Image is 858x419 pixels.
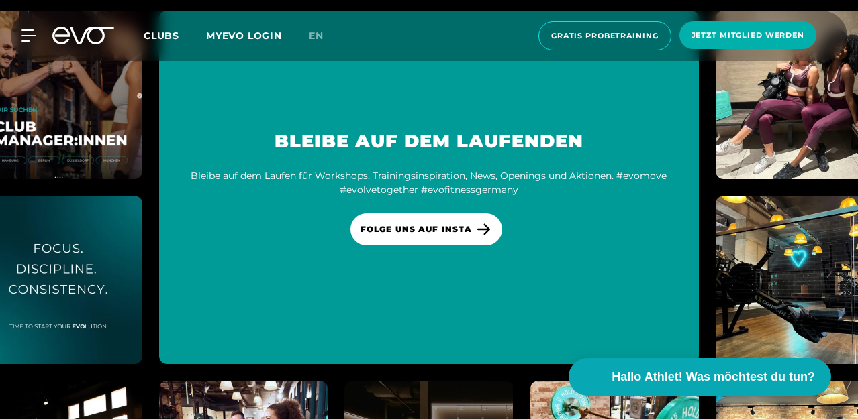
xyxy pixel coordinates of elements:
a: Jetzt Mitglied werden [675,21,820,50]
a: Folge uns auf Insta [350,213,502,245]
span: Folge uns auf Insta [361,223,472,235]
h3: BLEIBE AUF DEM LAUFENDEN [175,130,683,153]
button: Hallo Athlet! Was möchtest du tun? [569,358,831,396]
a: en [309,28,340,44]
span: en [309,29,324,42]
span: Hallo Athlet! Was möchtest du tun? [612,368,815,386]
span: Jetzt Mitglied werden [692,29,804,41]
a: Gratis Probetraining [534,21,675,50]
a: Clubs [144,29,206,42]
span: Gratis Probetraining [551,30,659,42]
div: Bleibe auf dem Laufen für Workshops, Trainingsinspiration, News, Openings und Aktionen. #evomove ... [175,169,683,197]
a: MYEVO LOGIN [206,29,282,42]
span: Clubs [144,29,179,42]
